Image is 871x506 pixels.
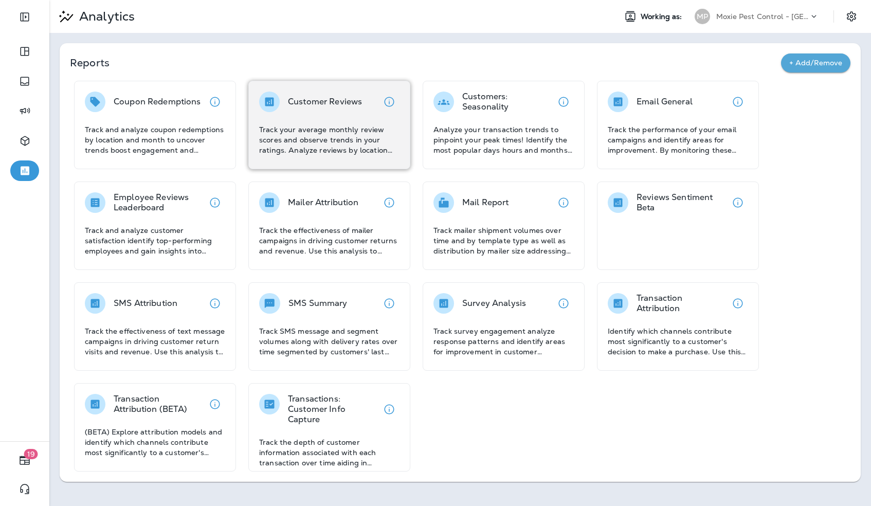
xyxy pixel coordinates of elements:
[716,12,809,21] p: Moxie Pest Control - [GEOGRAPHIC_DATA]
[259,225,400,256] p: Track the effectiveness of mailer campaigns in driving customer returns and revenue. Use this ana...
[85,427,225,458] p: (BETA) Explore attribution models and identify which channels contribute most significantly to a ...
[75,9,135,24] p: Analytics
[379,399,400,420] button: View details
[205,293,225,314] button: View details
[85,326,225,357] p: Track the effectiveness of text message campaigns in driving customer return visits and revenue. ...
[288,97,362,107] p: Customer Reviews
[781,53,850,73] button: + Add/Remove
[553,92,574,112] button: View details
[10,7,39,27] button: Expand Sidebar
[259,437,400,468] p: Track the depth of customer information associated with each transaction over time aiding in asse...
[553,293,574,314] button: View details
[842,7,861,26] button: Settings
[462,298,526,309] p: Survey Analysis
[85,225,225,256] p: Track and analyze customer satisfaction identify top-performing employees and gain insights into ...
[695,9,710,24] div: MP
[288,197,359,208] p: Mailer Attribution
[288,298,348,309] p: SMS Summary
[114,298,177,309] p: SMS Attribution
[728,92,748,112] button: View details
[637,97,693,107] p: Email General
[728,293,748,314] button: View details
[553,192,574,213] button: View details
[205,92,225,112] button: View details
[641,12,684,21] span: Working as:
[205,192,225,213] button: View details
[10,450,39,471] button: 19
[24,449,38,459] span: 19
[433,225,574,256] p: Track mailer shipment volumes over time and by template type as well as distribution by mailer si...
[608,326,748,357] p: Identify which channels contribute most significantly to a customer's decision to make a purchase...
[70,56,781,70] p: Reports
[637,192,728,213] p: Reviews Sentiment Beta
[259,326,400,357] p: Track SMS message and segment volumes along with delivery rates over time segmented by customers'...
[433,124,574,155] p: Analyze your transaction trends to pinpoint your peak times! Identify the most popular days hours...
[114,394,205,414] p: Transaction Attribution (BETA)
[379,92,400,112] button: View details
[379,192,400,213] button: View details
[462,197,509,208] p: Mail Report
[433,326,574,357] p: Track survey engagement analyze response patterns and identify areas for improvement in customer ...
[85,124,225,155] p: Track and analyze coupon redemptions by location and month to uncover trends boost engagement and...
[288,394,379,425] p: Transactions: Customer Info Capture
[637,293,728,314] p: Transaction Attribution
[379,293,400,314] button: View details
[114,97,201,107] p: Coupon Redemptions
[608,124,748,155] p: Track the performance of your email campaigns and identify areas for improvement. By monitoring t...
[205,394,225,414] button: View details
[728,192,748,213] button: View details
[114,192,205,213] p: Employee Reviews Leaderboard
[462,92,553,112] p: Customers: Seasonality
[259,124,400,155] p: Track your average monthly review scores and observe trends in your ratings. Analyze reviews by l...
